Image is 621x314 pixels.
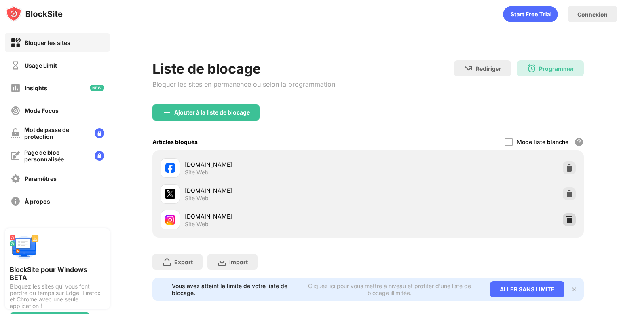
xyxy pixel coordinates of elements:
img: insights-off.svg [11,83,21,93]
img: new-icon.svg [90,85,104,91]
img: focus-off.svg [11,106,21,116]
div: Import [229,259,248,265]
div: Site Web [185,169,209,176]
div: Bloquez les sites qui vous font perdre du temps sur Edge, Firefox et Chrome avec une seule applic... [10,283,105,309]
img: block-on.svg [11,38,21,48]
div: Connexion [577,11,608,18]
img: push-desktop.svg [10,233,39,262]
div: Site Web [185,195,209,202]
div: Export [174,259,193,265]
div: Paramêtres [25,175,57,182]
img: customize-block-page-off.svg [11,151,20,161]
div: [DOMAIN_NAME] [185,186,368,195]
div: Mode Focus [25,107,59,114]
div: Bloquer les sites [25,39,70,46]
img: favicons [165,189,175,199]
div: Site Web [185,221,209,228]
div: [DOMAIN_NAME] [185,212,368,221]
div: Programmer [539,65,574,72]
div: À propos [25,198,50,205]
img: time-usage-off.svg [11,60,21,70]
div: Page de bloc personnalisée [24,149,88,163]
div: Bloquer les sites en permanence ou selon la programmation [152,80,335,88]
img: password-protection-off.svg [11,128,20,138]
div: Cliquez ici pour vous mettre à niveau et profiter d'une liste de blocage illimitée. [299,282,480,296]
div: Mot de passe de protection [24,126,88,140]
img: lock-menu.svg [95,128,104,138]
div: Insights [25,85,47,91]
div: ALLER SANS LIMITE [490,281,564,297]
img: x-button.svg [571,286,577,293]
div: Mode liste blanche [517,138,568,145]
img: lock-menu.svg [95,151,104,161]
div: Vous avez atteint la limite de votre liste de blocage. [172,282,294,296]
div: Liste de blocage [152,60,335,77]
div: animation [503,6,558,22]
div: [DOMAIN_NAME] [185,160,368,169]
img: settings-off.svg [11,174,21,184]
div: Articles bloqués [152,138,198,145]
img: favicons [165,163,175,173]
div: Ajouter à la liste de blocage [174,109,250,116]
img: logo-blocksite.svg [6,6,63,22]
img: about-off.svg [11,196,21,206]
div: BlockSite pour Windows BETA [10,265,105,282]
div: Rediriger [476,65,501,72]
img: favicons [165,215,175,225]
div: Usage Limit [25,62,57,69]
